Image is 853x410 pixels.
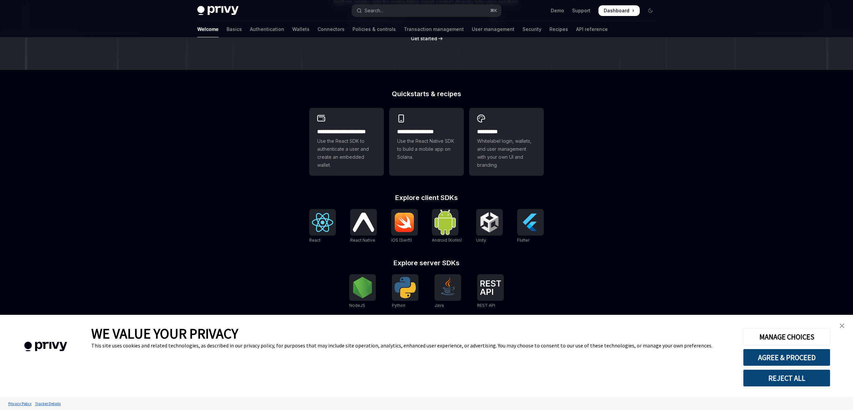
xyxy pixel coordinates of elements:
[432,209,462,244] a: Android (Kotlin)Android (Kotlin)
[522,21,541,37] a: Security
[604,7,629,14] span: Dashboard
[411,35,437,42] a: Get started
[197,6,239,15] img: dark logo
[743,349,830,366] button: AGREE & PROCEED
[365,7,383,15] div: Search...
[743,328,830,345] button: MANAGE CHOICES
[33,398,62,409] a: Tracker Details
[392,303,406,308] span: Python
[835,319,849,332] a: close banner
[7,398,33,409] a: Privacy Policy
[91,342,733,349] div: This site uses cookies and related technologies, as described in our privacy policy, for purposes...
[476,209,503,244] a: UnityUnity
[743,369,830,387] button: REJECT ALL
[477,274,504,309] a: REST APIREST API
[479,212,500,233] img: Unity
[318,21,345,37] a: Connectors
[391,209,418,244] a: iOS (Swift)iOS (Swift)
[389,108,464,176] a: **** **** **** ***Use the React Native SDK to build a mobile app on Solana.
[350,209,377,244] a: React NativeReact Native
[309,209,336,244] a: ReactReact
[434,210,456,235] img: Android (Kotlin)
[309,91,544,97] h2: Quickstarts & recipes
[432,238,462,243] span: Android (Kotlin)
[10,332,81,361] img: company logo
[477,303,495,308] span: REST API
[227,21,242,37] a: Basics
[391,238,412,243] span: iOS (Swift)
[645,5,656,16] button: Toggle dark mode
[349,274,376,309] a: NodeJSNodeJS
[549,21,568,37] a: Recipes
[404,21,464,37] a: Transaction management
[317,137,376,169] span: Use the React SDK to authenticate a user and create an embedded wallet.
[598,5,640,16] a: Dashboard
[520,212,541,233] img: Flutter
[392,274,419,309] a: PythonPython
[576,21,608,37] a: API reference
[411,36,437,41] span: Get started
[352,5,501,17] button: Open search
[490,8,497,13] span: ⌘ K
[292,21,310,37] a: Wallets
[840,323,844,328] img: close banner
[309,194,544,201] h2: Explore client SDKs
[91,325,238,342] span: WE VALUE YOUR PRIVACY
[437,277,458,298] img: Java
[250,21,284,37] a: Authentication
[476,238,486,243] span: Unity
[551,7,564,14] a: Demo
[480,280,501,295] img: REST API
[572,7,590,14] a: Support
[434,303,444,308] span: Java
[349,303,365,308] span: NodeJS
[472,21,514,37] a: User management
[395,277,416,298] img: Python
[477,137,536,169] span: Whitelabel login, wallets, and user management with your own UI and branding.
[394,212,415,232] img: iOS (Swift)
[397,137,456,161] span: Use the React Native SDK to build a mobile app on Solana.
[350,238,375,243] span: React Native
[312,213,333,232] img: React
[309,260,544,266] h2: Explore server SDKs
[434,274,461,309] a: JavaJava
[517,209,544,244] a: FlutterFlutter
[517,238,529,243] span: Flutter
[353,213,374,232] img: React Native
[197,21,219,37] a: Welcome
[469,108,544,176] a: **** *****Whitelabel login, wallets, and user management with your own UI and branding.
[309,238,321,243] span: React
[353,21,396,37] a: Policies & controls
[352,277,373,298] img: NodeJS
